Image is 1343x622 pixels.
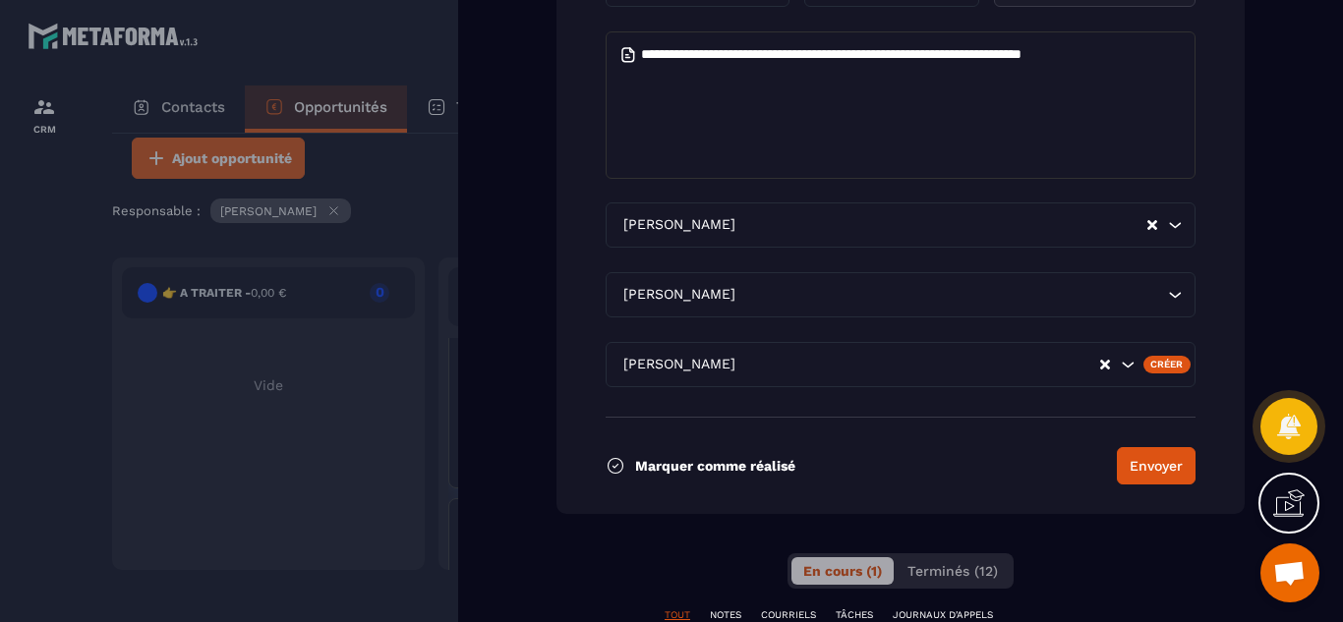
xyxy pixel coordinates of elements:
input: Search for option [739,354,1098,375]
p: TÂCHES [836,608,873,622]
button: En cours (1) [791,557,894,585]
p: COURRIELS [761,608,816,622]
p: TOUT [665,608,690,622]
input: Search for option [739,214,1145,236]
button: Terminés (12) [896,557,1010,585]
p: NOTES [710,608,741,622]
button: Clear Selected [1147,218,1157,233]
input: Search for option [739,284,1163,306]
div: Search for option [606,202,1196,248]
div: Search for option [606,272,1196,317]
div: Ouvrir le chat [1260,543,1319,602]
span: [PERSON_NAME] [618,214,739,236]
button: Envoyer [1117,447,1196,484]
p: JOURNAUX D'APPELS [893,608,993,622]
span: Terminés (12) [907,563,998,579]
span: En cours (1) [803,563,882,579]
button: Clear Selected [1100,358,1110,372]
p: Marquer comme réalisé [635,458,795,474]
div: Search for option [606,342,1196,387]
div: Créer [1143,356,1192,373]
span: [PERSON_NAME] [618,284,739,306]
span: [PERSON_NAME] [618,354,739,375]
